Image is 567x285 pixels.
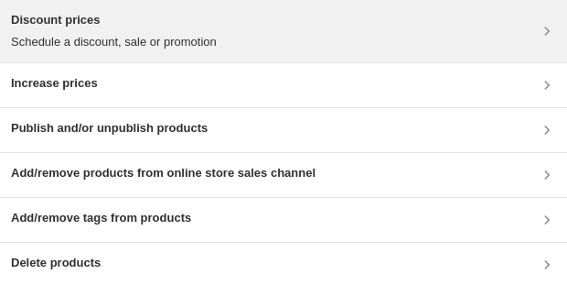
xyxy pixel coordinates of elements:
h3: Increase prices [11,74,98,93]
h3: Delete products [11,254,101,272]
h3: Publish and/or unpublish products [11,119,208,137]
h3: Add/remove products from online store sales channel [11,164,316,182]
h3: Discount prices [11,11,217,29]
h3: Add/remove tags from products [11,209,191,227]
p: Schedule a discount, sale or promotion [11,33,217,51]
